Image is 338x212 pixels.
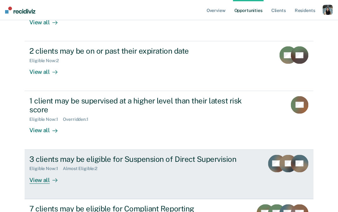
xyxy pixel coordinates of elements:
[63,117,94,122] div: Overridden : 1
[30,117,63,122] div: Eligible Now : 1
[5,7,35,14] img: Recidiviz
[30,58,64,63] div: Eligible Now : 2
[30,172,65,184] div: View all
[30,166,63,172] div: Eligible Now : 1
[25,41,314,91] a: 2 clients may be on or past their expiration dateEligible Now:2View all
[30,155,251,164] div: 3 clients may be eligible for Suspension of Direct Supervision
[30,46,251,56] div: 2 clients may be on or past their expiration date
[30,122,65,134] div: View all
[25,150,314,199] a: 3 clients may be eligible for Suspension of Direct SupervisionEligible Now:1Almost Eligible:2View...
[30,63,65,76] div: View all
[30,96,251,115] div: 1 client may be supervised at a higher level than their latest risk score
[25,91,314,150] a: 1 client may be supervised at a higher level than their latest risk scoreEligible Now:1Overridden...
[63,166,103,172] div: Almost Eligible : 2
